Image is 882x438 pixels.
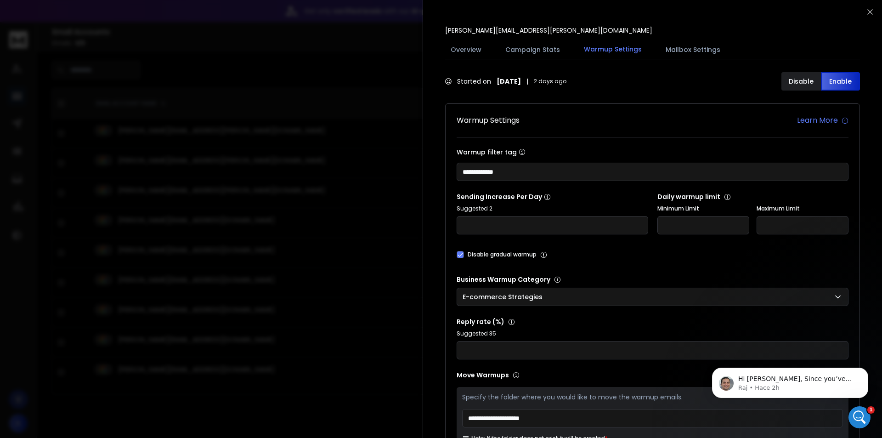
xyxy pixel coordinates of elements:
button: Warmup Settings [578,39,647,60]
iframe: Intercom live chat [848,406,871,428]
p: Move Warmups [457,370,650,380]
label: Minimum Limit [657,205,749,212]
p: Suggested 2 [457,205,648,212]
div: Started on [445,77,566,86]
h1: Warmup Settings [457,115,520,126]
strong: [DATE] [497,77,521,86]
p: Business Warmup Category [457,275,848,284]
button: Campaign Stats [500,40,565,60]
p: E-commerce Strategies [463,292,546,301]
p: Sending Increase Per Day [457,192,648,201]
button: Disable [781,72,821,91]
label: Maximum Limit [757,205,848,212]
p: [PERSON_NAME][EMAIL_ADDRESS][PERSON_NAME][DOMAIN_NAME] [445,26,652,35]
button: Enable [821,72,860,91]
button: DisableEnable [781,72,860,91]
label: Warmup filter tag [457,148,848,155]
p: Reply rate (%) [457,317,848,326]
span: 2 days ago [534,78,566,85]
p: Specify the folder where you would like to move the warmup emails. [462,392,843,402]
p: Daily warmup limit [657,192,849,201]
a: Learn More [797,115,848,126]
span: 1 [867,406,875,414]
label: Disable gradual warmup [468,251,537,258]
span: | [526,77,528,86]
button: Mailbox Settings [660,40,726,60]
p: Suggested 35 [457,330,848,337]
iframe: Intercom notifications mensaje [698,348,882,413]
button: Overview [445,40,487,60]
